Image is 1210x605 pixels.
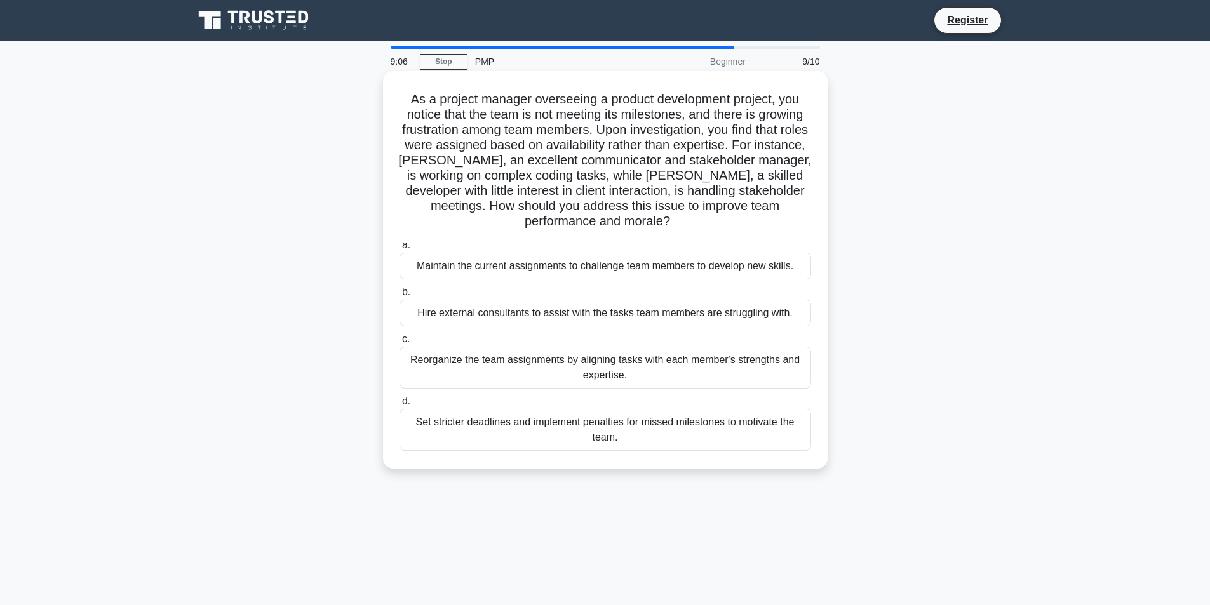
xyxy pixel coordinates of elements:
div: Reorganize the team assignments by aligning tasks with each member's strengths and expertise. [400,347,811,389]
span: b. [402,286,410,297]
div: 9:06 [383,49,420,74]
a: Stop [420,54,467,70]
div: Maintain the current assignments to challenge team members to develop new skills. [400,253,811,279]
span: c. [402,333,410,344]
div: Set stricter deadlines and implement penalties for missed milestones to motivate the team. [400,409,811,451]
div: Hire external consultants to assist with the tasks team members are struggling with. [400,300,811,326]
div: Beginner [642,49,753,74]
span: a. [402,239,410,250]
div: 9/10 [753,49,828,74]
a: Register [939,12,995,28]
div: PMP [467,49,642,74]
h5: As a project manager overseeing a product development project, you notice that the team is not me... [398,91,812,230]
span: d. [402,396,410,406]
